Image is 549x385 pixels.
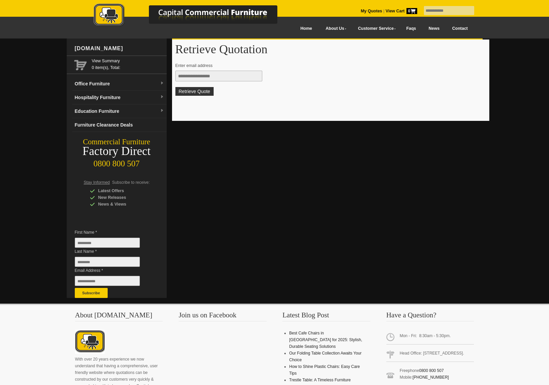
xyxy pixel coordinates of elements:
a: Our Folding Table Collection Awaits Your Choice [289,351,362,362]
a: Education Furnituredropdown [72,104,167,118]
a: About Us [318,21,350,36]
img: dropdown [160,95,164,99]
a: Faqs [400,21,423,36]
span: Last Name * [75,248,150,255]
strong: View Cart [386,9,417,13]
h3: Join us on Facebook [179,312,267,321]
a: View Summary [92,58,164,64]
input: Last Name * [75,257,140,267]
img: Capital Commercial Furniture Logo [75,3,310,28]
span: 0 [406,8,417,14]
div: Factory Direct [67,147,167,156]
img: About CCFNZ Logo [75,330,105,354]
a: Capital Commercial Furniture Logo [75,3,310,30]
span: Stay Informed [84,180,110,185]
span: Email Address * [75,267,150,274]
div: News & Views [90,201,154,208]
a: [PHONE_NUMBER] [413,375,449,380]
span: Mon - Fri: 8:30am - 5:30pm. [386,330,474,344]
span: 0 item(s), Total: [92,58,164,70]
a: News [422,21,446,36]
a: Office Furnituredropdown [72,77,167,91]
input: First Name * [75,238,140,248]
div: [DOMAIN_NAME] [72,38,167,59]
div: 0800 800 507 [67,156,167,168]
a: View Cart0 [384,9,417,13]
div: Commercial Furniture [67,137,167,147]
a: Contact [446,21,474,36]
span: Head Office: [STREET_ADDRESS]. [386,347,474,362]
div: New Releases [90,194,154,201]
div: Latest Offers [90,187,154,194]
img: dropdown [160,81,164,85]
a: Hospitality Furnituredropdown [72,91,167,104]
a: My Quotes [361,9,382,13]
input: Email Address * [75,276,140,286]
a: Customer Service [350,21,400,36]
h1: Retrieve Quotation [175,43,486,56]
h3: Latest Blog Post [282,312,370,321]
button: Retrieve Quote [175,87,214,96]
a: 0800 800 507 [419,368,444,373]
img: dropdown [160,109,164,113]
p: Enter email address [175,62,480,69]
h3: Have a Question? [386,312,474,321]
span: First Name * [75,229,150,236]
button: Subscribe [75,288,108,298]
h3: About [DOMAIN_NAME] [75,312,163,321]
a: Best Cafe Chairs in [GEOGRAPHIC_DATA] for 2025: Stylish, Durable Seating Solutions [289,331,362,349]
a: How to Shine Plastic Chairs: Easy Care Tips [289,364,360,376]
a: Furniture Clearance Deals [72,118,167,132]
span: Subscribe to receive: [112,180,150,185]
